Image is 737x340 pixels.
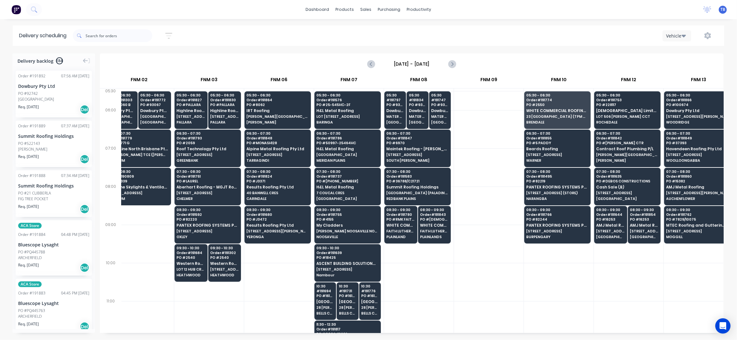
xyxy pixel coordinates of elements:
[527,229,588,233] span: [STREET_ADDRESS]
[596,217,625,221] span: PO # 16253
[527,179,588,183] span: PO # 82219
[666,120,728,124] span: WOODRIDGE
[387,93,404,97] span: 05:30
[317,261,378,266] span: ASCENT BUILDING SOLUTIONS PTY LTD
[339,289,356,293] span: # 191731
[177,153,238,157] span: [STREET_ADDRESS]
[100,145,121,183] div: 07:00
[107,170,169,174] span: 07:30 - 08:30
[431,115,449,118] span: MATER HOSPITAL MERCY AV
[357,5,375,14] div: sales
[140,103,169,107] span: PO # 93067
[247,109,308,113] span: IRT Roofing
[247,131,308,135] span: 06:30 - 07:30
[18,223,42,229] span: ACA Store
[317,159,378,162] span: MERIDAN PLAINS
[596,115,658,118] span: LOT 506 [PERSON_NAME] CCT
[247,147,308,151] span: Alpine Metal Roofing Pty Ltd
[527,185,588,189] span: PANTEX ROOFING SYSTEMS PTY LTD
[177,251,205,255] span: Order # 191684
[454,74,524,88] div: FNM 09
[527,147,588,151] span: Beards Roofing
[387,191,448,195] span: [GEOGRAPHIC_DATA] (PALADIN PROJECTS)
[177,93,205,97] span: 05:30 - 06:30
[107,147,169,151] span: Metal Line North Brisbane Pty Ltd
[317,223,378,227] span: My Cladders
[387,197,448,201] span: REDBANK PLAINS
[431,109,449,113] span: Dowbury Pty Ltd
[666,208,728,212] span: 08:30 - 09:30
[527,223,588,227] span: PANTEX ROOFING SYSTEMS PTY LTD
[333,5,357,14] div: products
[387,131,448,135] span: 06:30 - 07:30
[630,229,658,233] span: [STREET_ADDRESS][PERSON_NAME]
[210,115,238,118] span: [STREET_ADDRESS][PERSON_NAME]
[100,259,121,297] div: 10:00
[387,115,404,118] span: MATER HOSPITAL MERCY AV
[100,106,121,145] div: 06:00
[247,153,308,157] span: [STREET_ADDRESS]
[56,57,63,64] span: 184
[666,197,728,201] span: AUCHENFLOWER
[177,235,238,239] span: OXLEY
[247,93,308,97] span: 05:30 - 06:30
[317,197,378,201] span: [GEOGRAPHIC_DATA]
[107,136,169,140] span: Order # 191779
[247,98,308,102] span: Order # 191864
[387,208,415,212] span: 08:30 - 09:30
[630,223,658,227] span: AMJ Metal Roofing
[177,174,238,178] span: Order # 191751
[18,91,38,96] div: PO #92742
[18,196,89,202] div: FIG TREE POCKET
[387,235,415,239] span: PLAINLAND
[210,273,238,277] span: HEATHWOOD
[596,103,658,107] span: PO # 228117
[596,141,658,145] span: PO # [PERSON_NAME] CTR
[100,183,121,221] div: 08:00
[317,235,378,239] span: NOOSAVILLE
[527,103,588,107] span: PO # 2550
[596,235,625,239] span: [GEOGRAPHIC_DATA]
[61,73,89,79] div: 07:56 AM [DATE]
[420,223,448,227] span: WHITE COMMERCIAL ROOFING PTY LTD
[387,185,448,189] span: Summit Roofing Holdings
[666,223,728,227] span: MTEC Roofing and Guttering Pty Ltd
[18,104,39,110] span: Req. [DATE]
[107,191,169,195] span: [STREET_ADDRESS]
[527,131,588,135] span: 06:30 - 07:30
[387,159,448,162] span: SOUTH [PERSON_NAME]
[596,120,658,124] span: ROCHEDALE
[177,185,238,189] span: Aberhart Roofing - MGJT Roofing Pty Ltd
[527,109,588,113] span: WHITE COMMERCIAL ROOFING PTY LTD
[339,284,356,288] span: 10:30
[18,249,45,255] div: PO #PQ445788
[630,213,658,216] span: Order # 191854
[596,147,658,151] span: Contract Roof Plumbing P/L
[666,174,728,178] span: Order # 191860
[420,217,448,221] span: PO # [DEMOGRAPHIC_DATA]
[527,98,588,102] span: Order # 191774
[666,109,728,113] span: Dowbury Pty Ltd
[666,185,728,189] span: AMJ Metal Roofing
[317,115,378,118] span: LOT [STREET_ADDRESS]
[527,141,588,145] span: PO # 5 PADDY
[720,7,725,12] span: TB
[18,73,45,79] div: Order # 191892
[247,136,308,140] span: Order # 191848
[177,115,205,118] span: [STREET_ADDRESS][PERSON_NAME]
[18,133,89,139] div: Summit Roofing Holdings
[177,261,205,266] span: Western Roofing Solutions
[630,208,658,212] span: 08:30 - 09:30
[80,105,89,114] div: Del
[524,74,594,88] div: FNM 10
[18,141,40,146] div: PO #S22143
[100,221,121,259] div: 09:00
[666,179,728,183] span: PO # 15382
[80,204,89,214] div: Del
[18,96,89,102] div: [GEOGRAPHIC_DATA]
[177,191,238,195] span: [STREET_ADDRESS]
[80,263,89,273] div: Del
[210,109,238,113] span: Highline Roofing Pty Ltd
[247,213,308,216] span: Order # 191680
[18,241,89,248] div: Bluescope Lysaght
